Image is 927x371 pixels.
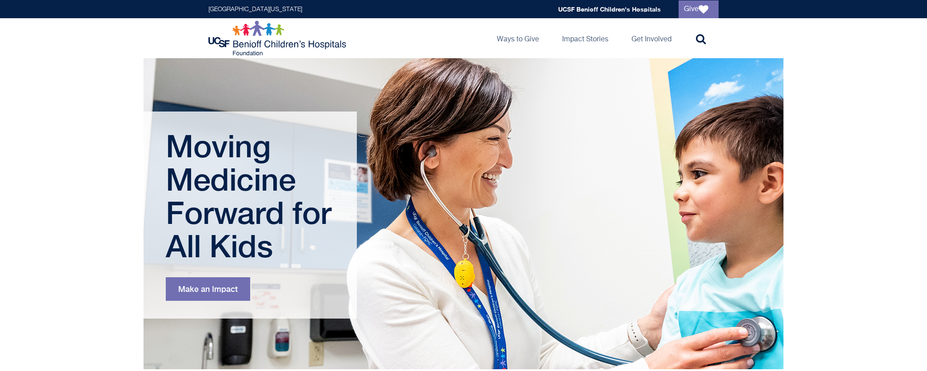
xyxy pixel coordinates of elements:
[208,6,302,12] a: [GEOGRAPHIC_DATA][US_STATE]
[555,18,615,58] a: Impact Stories
[624,18,679,58] a: Get Involved
[490,18,546,58] a: Ways to Give
[208,20,348,56] img: Logo for UCSF Benioff Children's Hospitals Foundation
[166,277,250,301] a: Make an Impact
[166,129,337,263] h1: Moving Medicine Forward for All Kids
[679,0,719,18] a: Give
[558,5,661,13] a: UCSF Benioff Children's Hospitals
